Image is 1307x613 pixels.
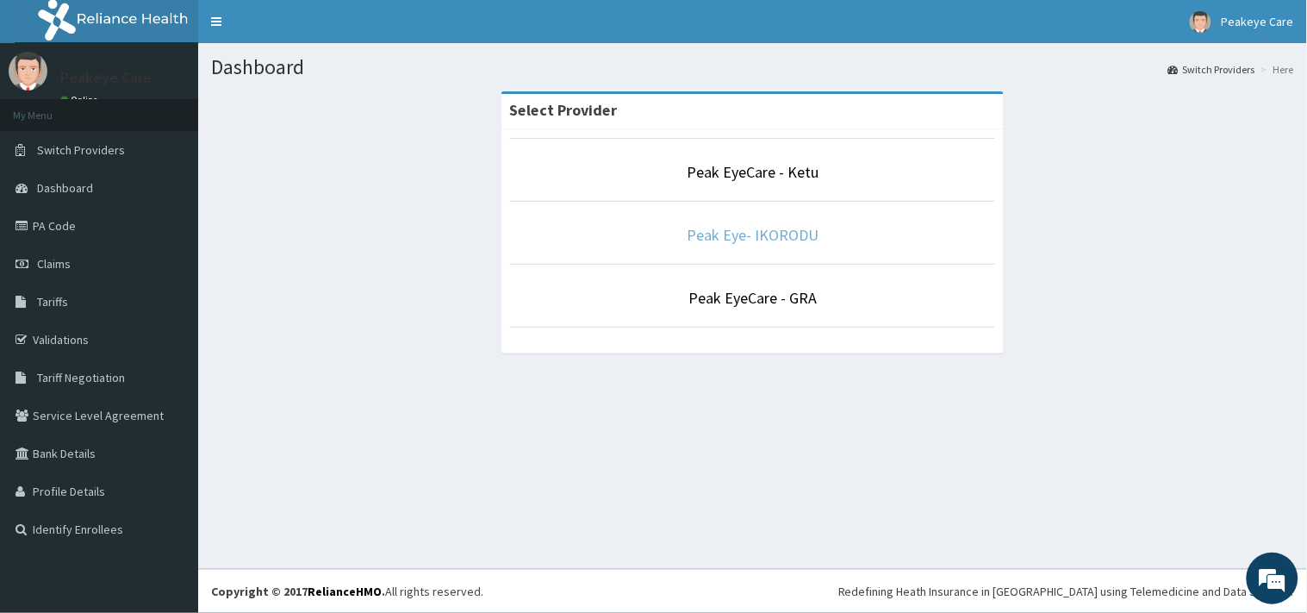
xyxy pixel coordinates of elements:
span: Dashboard [37,180,93,196]
span: Peakeye Care [1222,14,1294,29]
div: Chat with us now [90,97,289,119]
span: Tariffs [37,294,68,310]
h1: Dashboard [211,56,1294,78]
strong: Select Provider [510,100,618,120]
a: RelianceHMO [308,584,382,599]
img: User Image [1190,11,1211,33]
div: Minimize live chat window [283,9,324,50]
footer: All rights reserved. [198,569,1307,613]
span: Claims [37,256,71,272]
a: Switch Providers [1168,62,1255,77]
textarea: Type your message and hit 'Enter' [9,420,328,480]
span: We're online! [100,191,238,366]
li: Here [1257,62,1294,77]
div: Redefining Heath Insurance in [GEOGRAPHIC_DATA] using Telemedicine and Data Science! [838,583,1294,600]
strong: Copyright © 2017 . [211,584,385,599]
a: Peak EyeCare - GRA [688,288,817,308]
a: Peak EyeCare - Ketu [687,162,818,182]
p: Peakeye Care [60,70,152,85]
img: d_794563401_company_1708531726252_794563401 [32,86,70,129]
a: Online [60,94,102,106]
img: User Image [9,52,47,91]
span: Tariff Negotiation [37,370,125,385]
a: Peak Eye- IKORODU [687,225,818,245]
span: Switch Providers [37,142,125,158]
